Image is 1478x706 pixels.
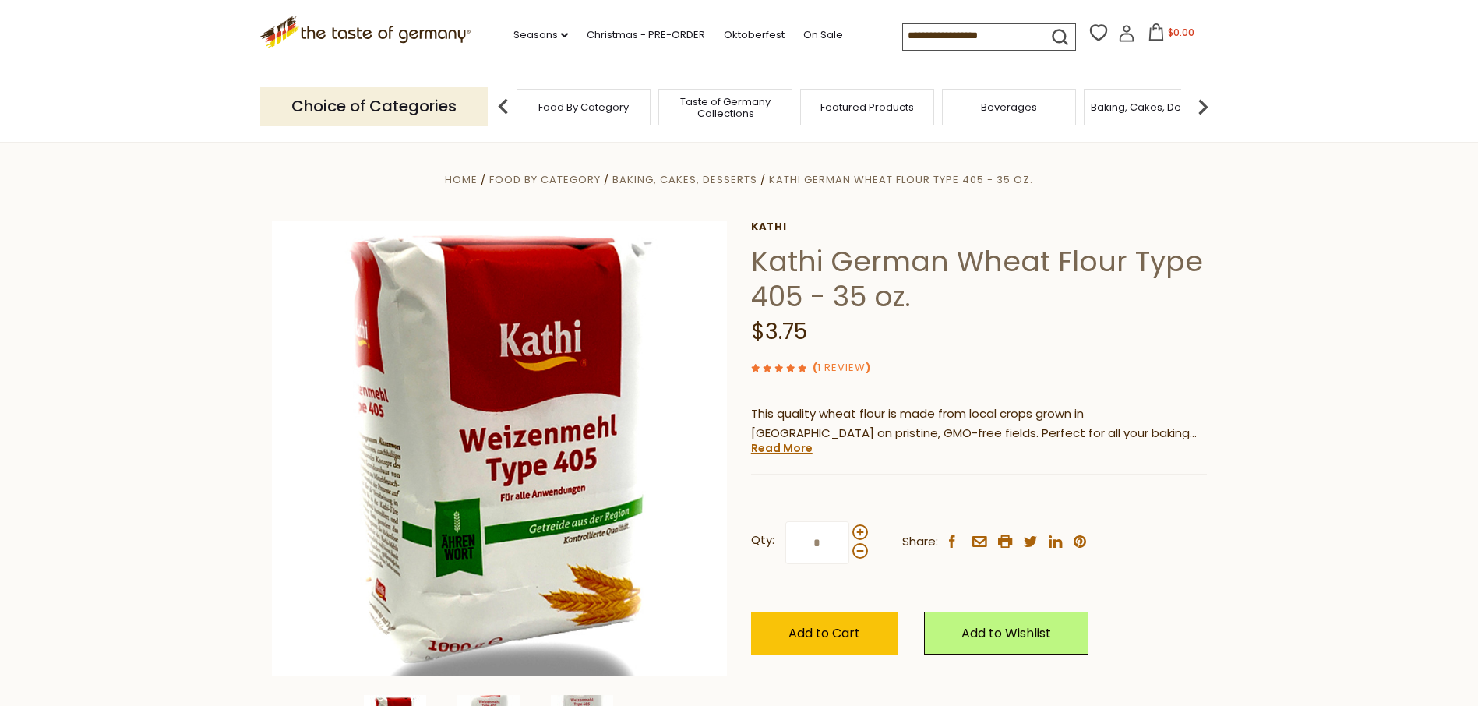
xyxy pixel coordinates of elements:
[981,101,1037,113] a: Beverages
[924,612,1088,655] a: Add to Wishlist
[1187,91,1219,122] img: next arrow
[751,531,774,550] strong: Qty:
[445,172,478,187] a: Home
[902,532,938,552] span: Share:
[1138,23,1205,47] button: $0.00
[272,221,728,676] img: Kathi Wheat Flour Type 405
[587,26,705,44] a: Christmas - PRE-ORDER
[751,405,1194,499] span: This quality wheat flour is made from local crops grown in [GEOGRAPHIC_DATA] on pristine, GMO-fre...
[751,221,1207,233] a: Kathi
[513,26,568,44] a: Seasons
[489,172,601,187] a: Food By Category
[1091,101,1212,113] a: Baking, Cakes, Desserts
[1168,26,1194,39] span: $0.00
[769,172,1033,187] a: Kathi German Wheat Flour Type 405 - 35 oz.
[785,521,849,564] input: Qty:
[803,26,843,44] a: On Sale
[612,172,757,187] a: Baking, Cakes, Desserts
[751,440,813,456] a: Read More
[788,624,860,642] span: Add to Cart
[663,96,788,119] a: Taste of Germany Collections
[751,612,898,655] button: Add to Cart
[820,101,914,113] a: Featured Products
[488,91,519,122] img: previous arrow
[538,101,629,113] a: Food By Category
[724,26,785,44] a: Oktoberfest
[260,87,488,125] p: Choice of Categories
[751,244,1207,314] h1: Kathi German Wheat Flour Type 405 - 35 oz.
[817,360,866,376] a: 1 Review
[751,316,807,347] span: $3.75
[813,360,870,375] span: ( )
